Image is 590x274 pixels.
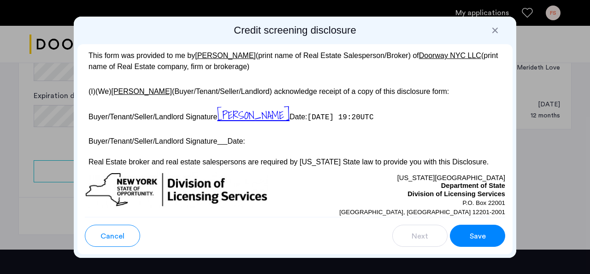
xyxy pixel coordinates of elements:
p: Buyer/Tenant/Seller/Landlord Signature Date: [85,133,505,146]
button: button [450,225,505,247]
p: Division of Licensing Services [295,190,505,198]
span: [PERSON_NAME] [217,106,289,124]
u: [PERSON_NAME] [111,87,172,95]
span: Next [412,231,428,242]
img: new-york-logo.png [85,172,268,208]
p: P.O. Box 22001 [295,198,505,208]
p: This form was provided to me by (print name of Real Estate Salesperson/Broker) of (print name of ... [85,50,505,72]
u: Doorway NYC LLC [419,52,481,59]
p: [US_STATE][GEOGRAPHIC_DATA] [295,172,505,182]
span: Save [470,231,486,242]
span: Date: [289,113,307,121]
p: Real Estate broker and real estate salespersons are required by [US_STATE] State law to provide y... [85,157,505,168]
button: button [85,225,140,247]
p: Department of State [295,182,505,190]
button: button [392,225,448,247]
h2: Credit screening disclosure [77,24,513,37]
u: [PERSON_NAME] [195,52,256,59]
span: Buyer/Tenant/Seller/Landlord Signature [88,113,217,121]
span: Cancel [100,231,124,242]
p: [GEOGRAPHIC_DATA], [GEOGRAPHIC_DATA] 12201-2001 [295,208,505,217]
p: (I)(We) (Buyer/Tenant/Seller/Landlord) acknowledge receipt of a copy of this disclosure form: [85,82,505,97]
span: [DATE] 19:20UTC [307,113,374,122]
